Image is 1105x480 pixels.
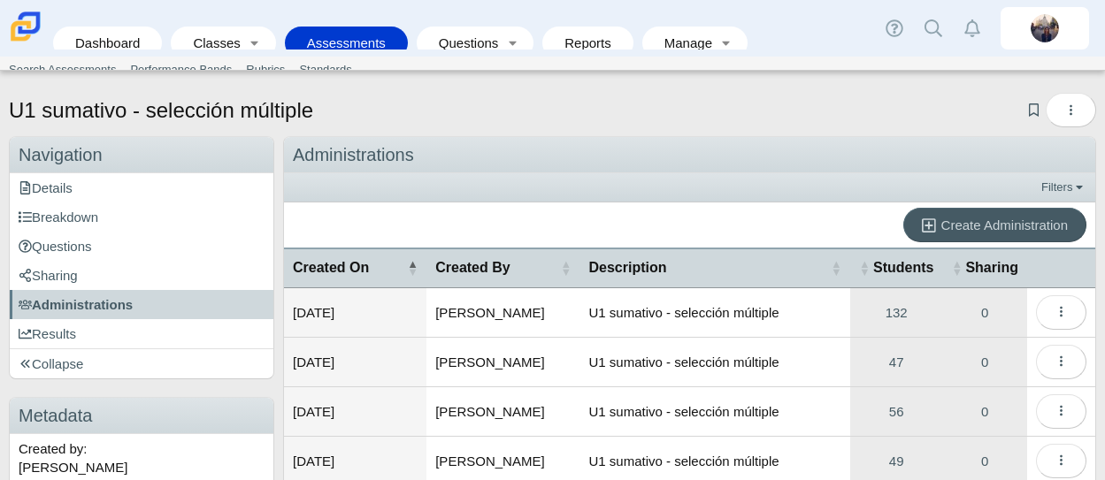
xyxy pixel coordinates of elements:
[903,208,1086,242] a: Create Administration
[942,338,1027,386] a: Manage Sharing
[651,27,714,59] a: Manage
[1001,7,1089,50] a: britta.barnhart.NdZ84j
[426,338,579,387] td: [PERSON_NAME]
[579,338,849,387] td: U1 sumativo - selección múltiple
[831,259,841,277] span: Description : Activate to sort
[873,258,933,278] span: Students
[19,297,133,312] span: Administrations
[953,9,992,48] a: Alerts
[10,290,273,319] a: Administrations
[10,173,273,202] a: Details
[10,319,273,348] a: Results
[10,232,273,261] a: Questions
[19,145,103,164] span: Navigation
[284,288,426,338] td: [DATE]
[965,258,1018,278] span: Sharing
[551,27,625,59] a: Reports
[19,239,92,254] span: Questions
[850,338,942,386] a: View Participants
[62,27,153,59] a: Dashboard
[1036,295,1086,330] button: More options
[942,288,1027,337] a: Manage Sharing
[850,288,942,337] a: View Participants
[19,268,78,283] span: Sharing
[239,57,292,83] a: Rubrics
[500,27,525,59] a: Toggle expanded
[1036,444,1086,478] button: More options
[407,259,418,277] span: Created On : Activate to invert sorting
[180,27,242,59] a: Classes
[435,258,556,278] span: Created By
[1046,93,1096,127] button: More options
[1037,179,1091,196] a: Filters
[426,27,500,59] a: Questions
[10,202,273,232] a: Breakdown
[1025,103,1042,118] a: Add bookmark
[426,288,579,338] td: [PERSON_NAME]
[19,210,98,225] span: Breakdown
[859,259,870,277] span: Students : Activate to sort
[850,387,942,436] a: View Participants
[560,259,571,277] span: Created By : Activate to sort
[942,387,1027,436] a: Manage Sharing
[10,349,273,378] a: Collapse
[19,180,73,195] span: Details
[1031,14,1059,42] img: britta.barnhart.NdZ84j
[284,387,426,437] td: [DATE]
[2,57,123,83] a: Search Assessments
[7,8,44,45] img: Carmen School of Science & Technology
[579,387,849,437] td: U1 sumativo - selección múltiple
[1036,394,1086,429] button: More options
[588,258,826,278] span: Description
[19,326,76,341] span: Results
[292,57,358,83] a: Standards
[714,27,739,59] a: Toggle expanded
[1036,345,1086,379] button: More options
[7,33,44,48] a: Carmen School of Science & Technology
[10,261,273,290] a: Sharing
[941,217,1068,232] span: Create Administration
[10,398,273,434] h3: Metadata
[293,258,403,278] span: Created On
[242,27,267,59] a: Toggle expanded
[426,387,579,437] td: [PERSON_NAME]
[123,57,239,83] a: Performance Bands
[284,137,1095,173] div: Administrations
[19,356,83,371] span: Collapse
[579,288,849,338] td: U1 sumativo - selección múltiple
[284,338,426,387] td: [DATE]
[294,27,399,59] a: Assessments
[951,259,962,277] span: Sharing : Activate to sort
[9,95,313,126] h1: U1 sumativo - selección múltiple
